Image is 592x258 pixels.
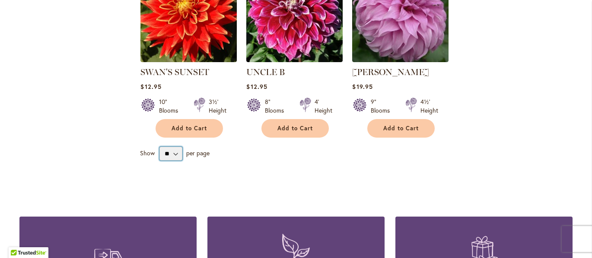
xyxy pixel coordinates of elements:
[352,82,372,91] span: $19.95
[156,119,223,138] button: Add to Cart
[246,67,285,77] a: UNCLE B
[159,98,183,115] div: 10" Blooms
[352,67,429,77] a: [PERSON_NAME]
[140,82,161,91] span: $12.95
[315,98,332,115] div: 4' Height
[186,149,210,157] span: per page
[277,125,313,132] span: Add to Cart
[6,227,31,252] iframe: Launch Accessibility Center
[140,149,155,157] span: Show
[246,82,267,91] span: $12.95
[367,119,435,138] button: Add to Cart
[420,98,438,115] div: 4½' Height
[172,125,207,132] span: Add to Cart
[209,98,226,115] div: 3½' Height
[265,98,289,115] div: 8" Blooms
[140,67,209,77] a: SWAN'S SUNSET
[352,56,449,64] a: Vassio Meggos
[140,56,237,64] a: Swan's Sunset
[383,125,419,132] span: Add to Cart
[261,119,329,138] button: Add to Cart
[371,98,395,115] div: 9" Blooms
[246,56,343,64] a: Uncle B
